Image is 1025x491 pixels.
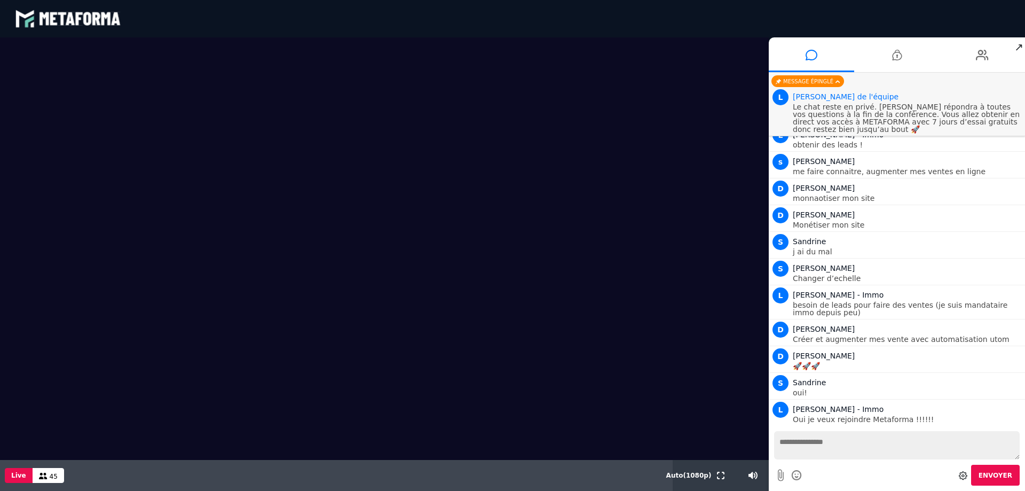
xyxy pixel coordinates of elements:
span: S [772,234,789,250]
span: ↗ [1013,37,1025,57]
p: Changer d’echelle [793,275,1022,282]
span: [PERSON_NAME] [793,157,855,166]
span: L [772,89,789,105]
p: me faire connaitre, augmenter mes ventes en ligne [793,168,1022,175]
p: Le chat reste en privé. [PERSON_NAME] répondra à toutes vos questions à la fin de la conférence. ... [793,103,1022,133]
p: monnaotiser mon site [793,194,1022,202]
div: Message épinglé [771,75,844,87]
span: s [772,154,789,170]
span: [PERSON_NAME] [793,184,855,192]
span: D [772,207,789,223]
p: j ai du mal [793,248,1022,255]
span: 45 [50,473,58,480]
button: Live [5,468,33,483]
span: [PERSON_NAME] [793,325,855,333]
span: Animateur [793,92,898,101]
p: besoin de leads pour faire des ventes (je suis mandataire immo depuis peu) [793,301,1022,316]
span: D [772,181,789,197]
span: L [772,287,789,303]
p: obtenir des leads ! [793,141,1022,149]
span: S [772,375,789,391]
span: [PERSON_NAME] [793,352,855,360]
button: Envoyer [971,465,1020,486]
span: D [772,348,789,364]
span: Auto ( 1080 p) [666,472,712,479]
span: D [772,322,789,338]
span: [PERSON_NAME] [793,211,855,219]
p: oui! [793,389,1022,396]
span: S [772,261,789,277]
p: Créer et augmenter mes vente avec automatisation utom [793,336,1022,343]
p: Monétiser mon site [793,221,1022,229]
p: 🚀🚀🚀 [793,362,1022,370]
span: Sandrine [793,237,826,246]
span: [PERSON_NAME] - Immo [793,405,884,414]
span: L [772,402,789,418]
p: Oui je veux rejoindre Metaforma !!!!!! [793,416,1022,423]
button: Auto(1080p) [664,460,714,491]
span: Sandrine [793,378,826,387]
span: [PERSON_NAME] [793,264,855,272]
span: [PERSON_NAME] - Immo [793,291,884,299]
span: Envoyer [979,472,1012,479]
